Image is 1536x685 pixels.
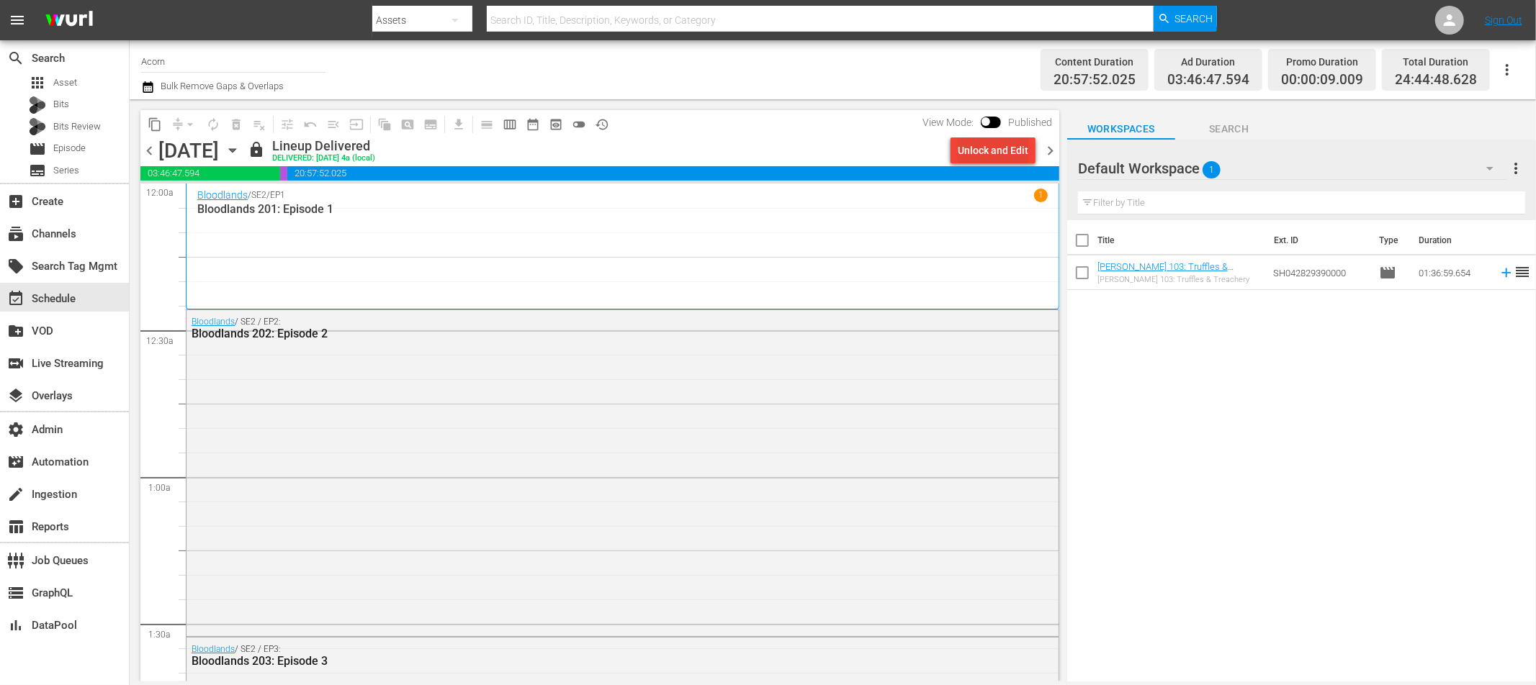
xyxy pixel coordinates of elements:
[595,117,609,132] span: history_outlined
[248,113,271,136] span: Clear Lineup
[272,138,375,154] div: Lineup Delivered
[1281,52,1363,72] div: Promo Duration
[29,74,46,91] span: Asset
[572,117,586,132] span: toggle_off
[1097,261,1234,283] a: [PERSON_NAME] 103: Truffles & Treachery
[1097,220,1265,260] th: Title
[1508,160,1525,177] span: more_vert
[1281,72,1363,89] span: 00:00:09.009
[322,113,345,136] span: Fill episodes with ad slates
[1167,52,1249,72] div: Ad Duration
[29,162,46,179] span: Series
[1041,142,1059,160] span: chevron_right
[1267,255,1374,290] td: SH042829390000
[299,113,322,136] span: Revert to Primary Episode
[958,137,1028,163] div: Unlock and Edit
[7,193,24,210] span: Create
[7,453,24,471] span: Automation
[1097,275,1262,284] div: [PERSON_NAME] 103: Truffles & Treachery
[251,190,270,200] p: SE2 /
[280,166,287,181] span: 00:00:09.009
[192,644,974,668] div: / SE2 / EP3:
[1508,151,1525,186] button: more_vert
[1203,155,1221,185] span: 1
[140,142,158,160] span: chevron_left
[7,486,24,503] span: Ingestion
[7,584,24,602] span: GraphQL
[192,327,974,340] div: Bloodlands 202: Episode 2
[498,113,521,136] span: Week Calendar View
[1414,255,1493,290] td: 01:36:59.654
[1067,120,1175,138] span: Workspaces
[53,119,101,134] span: Bits Review
[1154,6,1217,32] button: Search
[544,113,567,136] span: View Backup
[1265,220,1371,260] th: Ext. ID
[1054,72,1136,89] span: 20:57:52.025
[192,317,235,327] a: Bloodlands
[166,113,202,136] span: Remove Gaps & Overlaps
[271,110,299,138] span: Customize Events
[368,110,396,138] span: Refresh All Search Blocks
[590,113,614,136] span: View History
[29,118,46,135] div: Bits Review
[202,113,225,136] span: Loop Content
[549,117,563,132] span: preview_outlined
[225,113,248,136] span: Select an event to delete
[1395,52,1477,72] div: Total Duration
[197,202,1048,216] p: Bloodlands 201: Episode 1
[981,117,991,127] span: Toggle to switch from Published to Draft view.
[158,139,219,163] div: [DATE]
[7,421,24,438] span: Admin
[158,81,284,91] span: Bulk Remove Gaps & Overlaps
[192,317,974,340] div: / SE2 / EP2:
[1514,263,1532,281] span: reorder
[7,387,24,404] span: Overlays
[7,355,24,372] span: Live Streaming
[7,50,24,67] span: Search
[7,258,24,275] span: Search Tag Mgmt
[192,654,974,668] div: Bloodlands 203: Episode 3
[526,117,540,132] span: date_range_outlined
[521,113,544,136] span: Month Calendar View
[7,225,24,242] span: Channels
[7,518,24,535] span: Reports
[53,76,77,90] span: Asset
[470,110,498,138] span: Day Calendar View
[915,117,981,128] span: View Mode:
[143,113,166,136] span: Copy Lineup
[1054,52,1136,72] div: Content Duration
[1175,6,1213,32] span: Search
[1485,14,1522,26] a: Sign Out
[7,322,24,340] span: VOD
[1078,148,1507,189] div: Default Workspace
[53,97,69,112] span: Bits
[503,117,517,132] span: calendar_view_week_outlined
[1001,117,1059,128] span: Published
[248,141,265,158] span: lock
[248,190,251,200] p: /
[1395,72,1477,89] span: 24:44:48.628
[1499,265,1514,281] svg: Add to Schedule
[1167,72,1249,89] span: 03:46:47.594
[1380,264,1397,281] span: Episode
[270,190,285,200] p: EP1
[7,290,24,307] span: Schedule
[29,140,46,158] span: Episode
[345,113,368,136] span: Update Metadata from Key Asset
[419,113,442,136] span: Create Series Block
[1411,220,1497,260] th: Duration
[140,166,280,181] span: 03:46:47.594
[567,113,590,136] span: 24 hours Lineup View is OFF
[53,141,86,155] span: Episode
[287,166,1059,181] span: 20:57:52.025
[1371,220,1411,260] th: Type
[1038,190,1043,200] p: 1
[442,110,470,138] span: Download as CSV
[53,163,79,178] span: Series
[192,644,235,654] a: Bloodlands
[35,4,104,37] img: ans4CAIJ8jUAAAAAAAAAAAAAAAAAAAAAAAAgQb4GAAAAAAAAAAAAAAAAAAAAAAAAJMjXAAAAAAAAAAAAAAAAAAAAAAAAgAT5G...
[7,617,24,634] span: DataPool
[29,96,46,114] div: Bits
[7,552,24,569] span: Job Queues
